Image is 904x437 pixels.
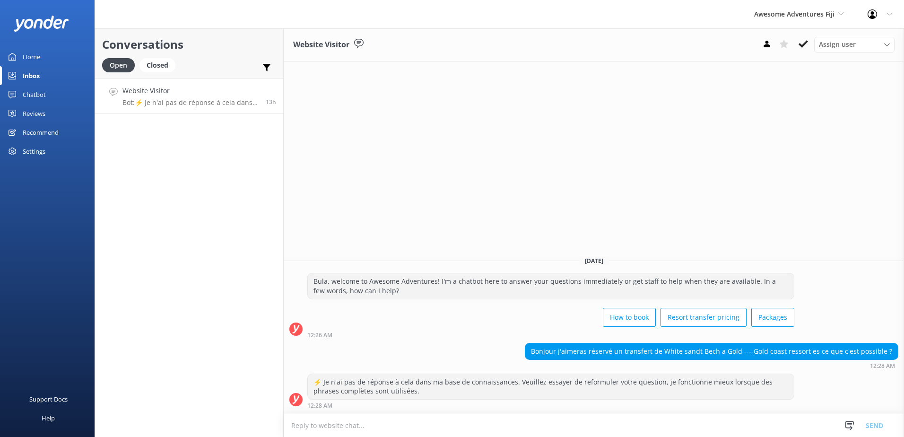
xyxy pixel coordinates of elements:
[754,9,834,18] span: Awesome Adventures Fiji
[266,98,276,106] span: 12:28am 17-Aug-2025 (UTC +12:00) Pacific/Auckland
[751,308,794,327] button: Packages
[308,273,794,298] div: Bula, welcome to Awesome Adventures! I'm a chatbot here to answer your questions immediately or g...
[308,374,794,399] div: ⚡ Je n'ai pas de réponse à cela dans ma base de connaissances. Veuillez essayer de reformuler vot...
[814,37,895,52] div: Assign User
[23,47,40,66] div: Home
[661,308,747,327] button: Resort transfer pricing
[307,403,332,409] strong: 12:28 AM
[102,35,276,53] h2: Conversations
[307,402,794,409] div: 12:28am 17-Aug-2025 (UTC +12:00) Pacific/Auckland
[525,343,898,359] div: Bonjour j'aimeras réservé un transfert de White sandt Bech a Gold ----Gold coast ressort es ce qu...
[42,409,55,428] div: Help
[23,142,45,161] div: Settings
[307,332,794,338] div: 12:26am 17-Aug-2025 (UTC +12:00) Pacific/Auckland
[14,16,69,31] img: yonder-white-logo.png
[23,85,46,104] div: Chatbot
[122,86,259,96] h4: Website Visitor
[95,78,283,114] a: Website VisitorBot:⚡ Je n'ai pas de réponse à cela dans ma base de connaissances. Veuillez essaye...
[139,60,180,70] a: Closed
[23,66,40,85] div: Inbox
[139,58,175,72] div: Closed
[819,39,856,50] span: Assign user
[293,39,349,51] h3: Website Visitor
[603,308,656,327] button: How to book
[23,104,45,123] div: Reviews
[102,58,135,72] div: Open
[525,362,898,369] div: 12:28am 17-Aug-2025 (UTC +12:00) Pacific/Auckland
[579,257,609,265] span: [DATE]
[870,363,895,369] strong: 12:28 AM
[23,123,59,142] div: Recommend
[307,332,332,338] strong: 12:26 AM
[29,390,68,409] div: Support Docs
[122,98,259,107] p: Bot: ⚡ Je n'ai pas de réponse à cela dans ma base de connaissances. Veuillez essayer de reformule...
[102,60,139,70] a: Open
